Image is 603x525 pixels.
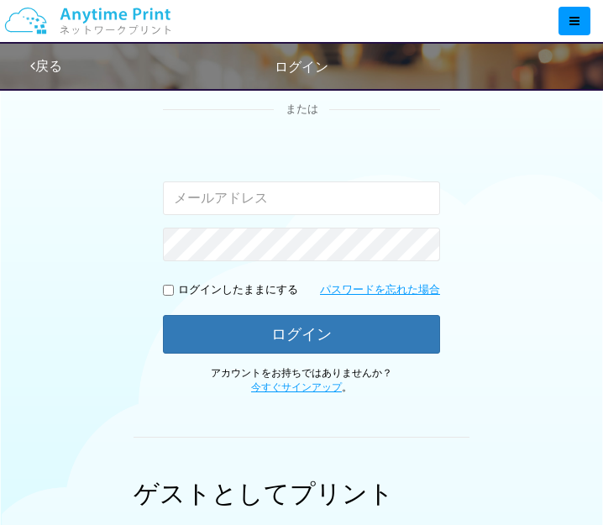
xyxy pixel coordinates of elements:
[163,366,440,395] p: アカウントをお持ちではありませんか？
[163,102,440,118] div: または
[251,381,342,393] a: 今すぐサインアップ
[30,59,62,73] a: 戻る
[134,480,469,507] h1: ゲストとしてプリント
[251,381,352,393] span: 。
[178,282,298,298] p: ログインしたままにする
[163,181,440,215] input: メールアドレス
[275,60,328,74] span: ログイン
[320,282,440,298] a: パスワードを忘れた場合
[163,315,440,354] button: ログイン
